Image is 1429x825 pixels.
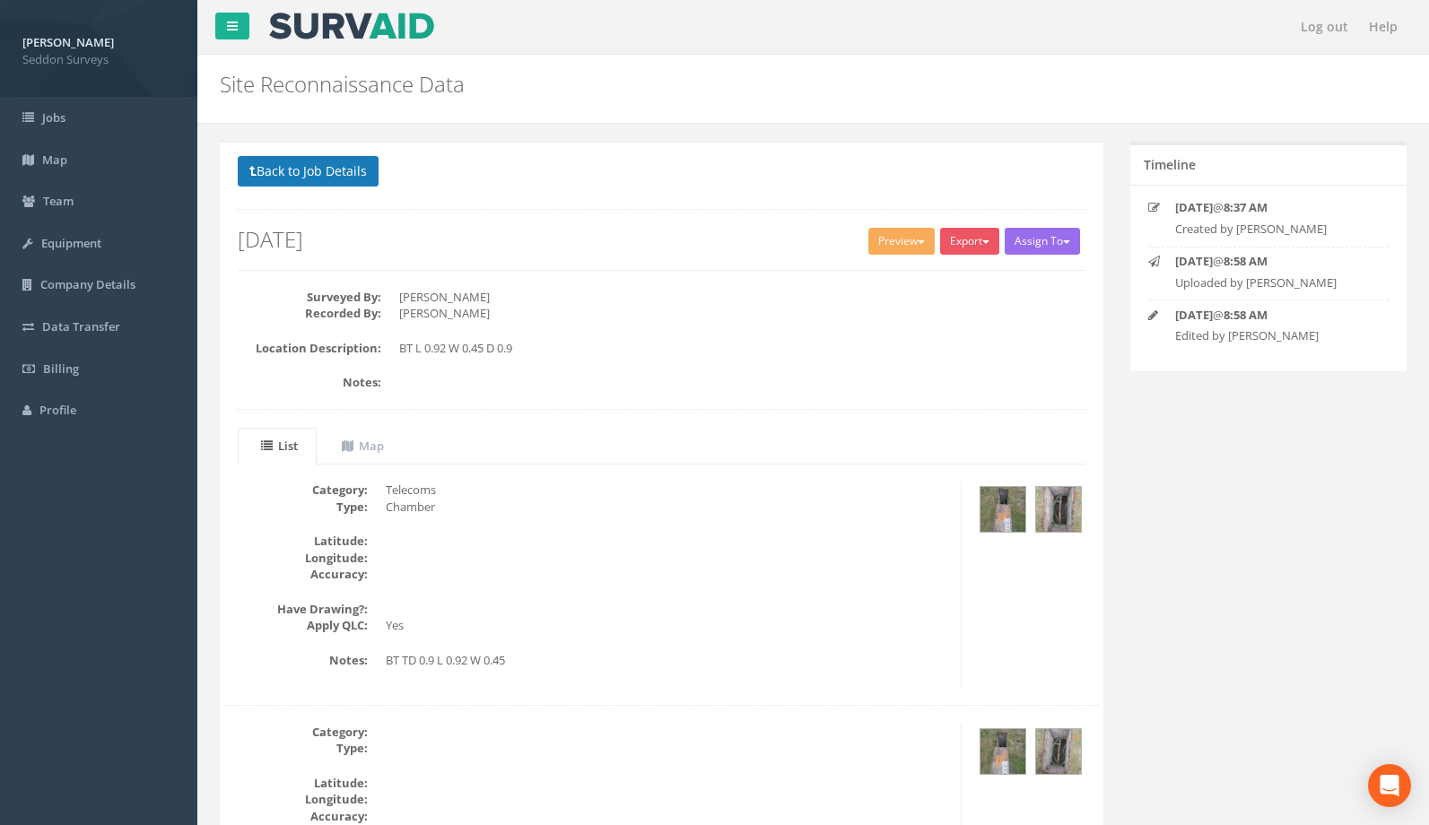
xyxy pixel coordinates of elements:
p: Created by [PERSON_NAME] [1175,221,1372,238]
dd: BT L 0.92 W 0.45 D 0.9 [399,340,1085,357]
span: Jobs [42,109,65,126]
span: Team [43,193,74,209]
dd: Yes [386,617,947,634]
dd: [PERSON_NAME] [399,305,1085,322]
dt: Apply QLC: [224,617,368,634]
strong: [DATE] [1175,307,1213,323]
dd: Chamber [386,499,947,516]
dd: Telecoms [386,482,947,499]
button: Assign To [1005,228,1080,255]
p: @ [1175,199,1372,216]
strong: 8:58 AM [1224,307,1268,323]
dt: Longitude: [224,550,368,567]
img: 7ae46000-9181-6673-cbe1-44b2542c909c_8c8781be-03af-344c-feec-252618e4c34a_thumb.jpg [980,729,1025,774]
dt: Type: [224,499,368,516]
uib-tab-heading: Map [342,438,384,454]
strong: 8:58 AM [1224,253,1268,269]
span: Map [42,152,67,168]
dd: [PERSON_NAME] [399,289,1085,306]
strong: 8:37 AM [1224,199,1268,215]
dt: Longitude: [224,791,368,808]
span: Profile [39,402,76,418]
div: Open Intercom Messenger [1368,764,1411,807]
a: List [238,428,317,465]
a: Map [318,428,403,465]
img: 7ae46000-9181-6673-cbe1-44b2542c909c_74a17271-c848-ac32-574d-bb0897b2bbb9_thumb.jpg [1036,487,1081,532]
dt: Location Description: [238,340,381,357]
strong: [DATE] [1175,253,1213,269]
img: 7ae46000-9181-6673-cbe1-44b2542c909c_9ae0da5b-8a6e-51c8-9d55-3d63f346bba0_thumb.jpg [980,487,1025,532]
button: Preview [868,228,935,255]
span: Billing [43,360,79,377]
span: Seddon Surveys [22,51,175,68]
dt: Have Drawing?: [224,601,368,618]
dd: BT TD 0.9 L 0.92 W 0.45 [386,652,947,669]
span: Data Transfer [42,318,120,334]
dt: Recorded By: [238,305,381,322]
uib-tab-heading: List [261,438,298,454]
a: [PERSON_NAME] Seddon Surveys [22,30,175,67]
button: Export [940,228,999,255]
dt: Type: [224,740,368,757]
p: Uploaded by [PERSON_NAME] [1175,274,1372,291]
dt: Latitude: [224,533,368,550]
dt: Surveyed By: [238,289,381,306]
img: 7ae46000-9181-6673-cbe1-44b2542c909c_c511d4ea-4959-f3e9-7a1c-877390335892_thumb.jpg [1036,729,1081,774]
dt: Accuracy: [224,566,368,583]
dt: Notes: [224,652,368,669]
dt: Category: [224,482,368,499]
p: Edited by [PERSON_NAME] [1175,327,1372,344]
h2: Site Reconnaissance Data [220,73,1205,96]
dt: Notes: [238,374,381,391]
strong: [DATE] [1175,199,1213,215]
span: Equipment [41,235,101,251]
p: @ [1175,307,1372,324]
dt: Category: [224,724,368,741]
strong: [PERSON_NAME] [22,34,114,50]
dt: Latitude: [224,775,368,792]
h5: Timeline [1144,158,1196,171]
button: Back to Job Details [238,156,379,187]
dt: Accuracy: [224,808,368,825]
p: @ [1175,253,1372,270]
span: Company Details [40,276,135,292]
h2: [DATE] [238,228,1085,251]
